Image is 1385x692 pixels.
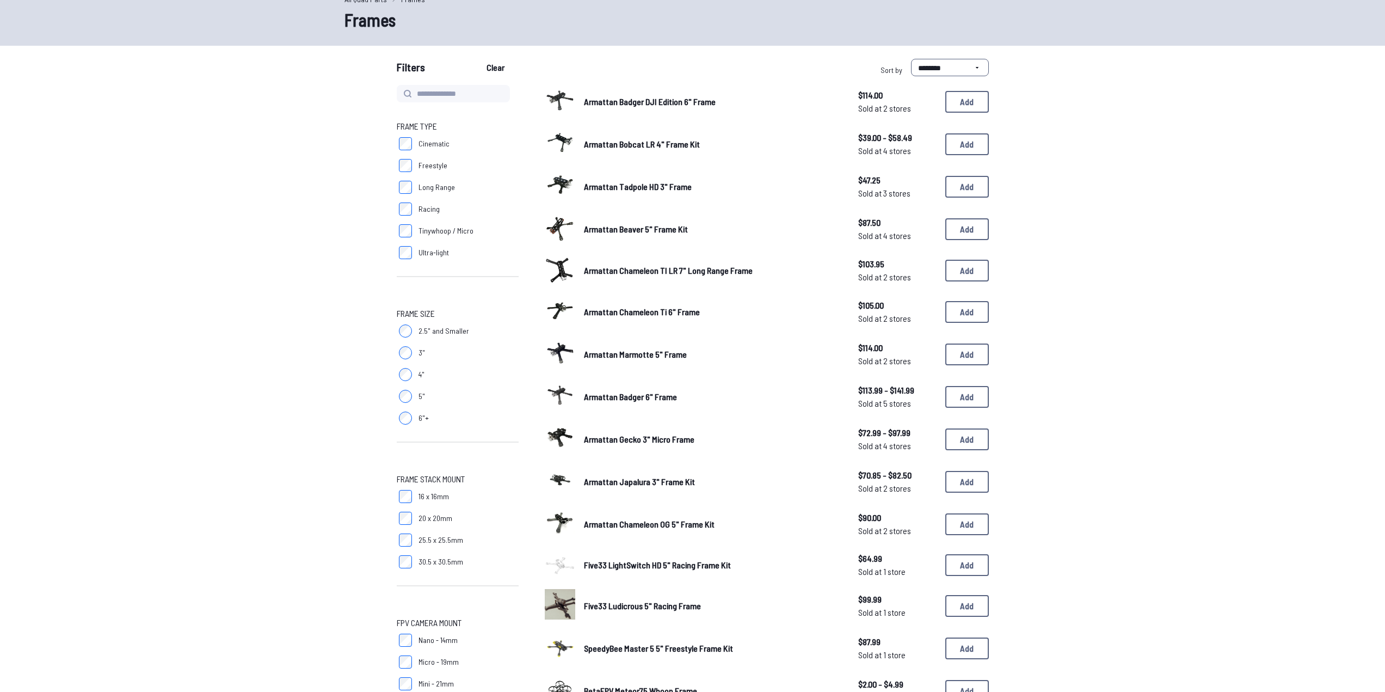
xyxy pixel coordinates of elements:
[545,127,575,161] a: image
[399,137,412,150] input: Cinematic
[584,560,731,570] span: Five33 LightSwitch HD 5" Racing Frame Kit
[545,380,575,414] a: image
[397,120,437,133] span: Frame Type
[418,556,463,567] span: 30.5 x 30.5mm
[545,465,575,495] img: image
[584,391,677,402] span: Armattan Badger 6" Frame
[399,159,412,172] input: Freestyle
[945,218,989,240] button: Add
[545,555,575,575] img: image
[477,59,514,76] button: Clear
[584,348,841,361] a: Armattan Marmotte 5" Frame
[397,616,461,629] span: FPV Camera Mount
[418,657,459,667] span: Micro - 19mm
[399,246,412,259] input: Ultra-light
[911,59,989,76] select: Sort by
[418,160,447,171] span: Freestyle
[858,439,937,452] span: Sold at 4 stores
[584,599,841,613] a: Five33 Ludicrous 5" Racing Frame
[858,102,937,115] span: Sold at 2 stores
[545,589,575,620] img: image
[584,138,841,151] a: Armattan Bobcat LR 4" Frame Kit
[584,95,841,108] a: Armattan Badger DJI Edition 6" Frame
[418,225,473,236] span: Tinywhoop / Micro
[858,229,937,242] span: Sold at 4 stores
[858,593,937,606] span: $99.99
[584,390,841,403] a: Armattan Badger 6" Frame
[584,96,716,107] span: Armattan Badger DJI Edition 6" Frame
[418,635,458,646] span: Nano - 14mm
[858,524,937,537] span: Sold at 2 stores
[858,271,937,284] span: Sold at 2 stores
[858,299,937,312] span: $105.00
[945,554,989,576] button: Add
[418,369,424,380] span: 4"
[397,59,425,81] span: Filters
[858,354,937,368] span: Sold at 2 stores
[418,413,429,424] span: 6"+
[545,550,575,580] a: image
[399,203,412,216] input: Racing
[945,91,989,113] button: Add
[399,390,412,403] input: 5"
[858,606,937,619] span: Sold at 1 store
[945,595,989,617] button: Add
[418,491,449,502] span: 16 x 16mm
[584,433,841,446] a: Armattan Gecko 3" Micro Frame
[858,482,937,495] span: Sold at 2 stores
[945,513,989,535] button: Add
[858,397,937,410] span: Sold at 5 stores
[344,7,1041,33] h1: Frames
[399,555,412,568] input: 30.5 x 30.5mm
[858,174,937,187] span: $47.25
[945,638,989,659] button: Add
[584,307,700,317] span: Armattan Chameleon Ti 6" Frame
[858,648,937,662] span: Sold at 1 store
[545,589,575,623] a: image
[858,384,937,397] span: $113.99 - $141.99
[418,182,455,193] span: Long Range
[945,344,989,365] button: Add
[418,678,454,689] span: Mini - 21mm
[584,601,701,611] span: Five33 Ludicrous 5" Racing Frame
[545,85,575,115] img: image
[545,127,575,158] img: image
[418,347,425,358] span: 3"
[399,534,412,547] input: 25.5 x 25.5mm
[399,346,412,359] input: 3"
[584,559,841,572] a: Five33 LightSwitch HD 5" Racing Frame Kit
[584,476,695,487] span: Armattan Japalura 3" Frame Kit
[545,85,575,119] a: image
[584,475,841,488] a: Armattan Japalura 3" Frame Kit
[945,386,989,408] button: Add
[584,305,841,319] a: Armattan Chameleon Ti 6" Frame
[545,255,575,286] a: image
[584,264,841,277] a: Armattan Chameleon TI LR 7" Long Range Frame
[399,634,412,647] input: Nano - 14mm
[418,204,440,215] span: Racing
[397,307,435,320] span: Frame Size
[545,507,575,541] a: image
[399,490,412,503] input: 16 x 16mm
[584,434,694,444] span: Armattan Gecko 3" Micro Frame
[399,224,412,237] input: Tinywhoop / Micro
[418,513,452,524] span: 20 x 20mm
[545,295,575,329] a: image
[945,428,989,450] button: Add
[399,324,412,338] input: 2.5" and Smaller
[584,519,715,529] span: Armattan Chameleon OG 5" Frame Kit
[584,643,733,653] span: SpeedyBee Master 5 5" Freestyle Frame Kit
[418,391,425,402] span: 5"
[418,326,469,336] span: 2.5" and Smaller
[945,133,989,155] button: Add
[545,422,575,453] img: image
[545,632,575,665] a: image
[945,471,989,493] button: Add
[545,465,575,499] a: image
[545,422,575,456] a: image
[584,518,841,531] a: Armattan Chameleon OG 5" Frame Kit
[584,224,688,234] span: Armattan Beaver 5" Frame Kit
[858,187,937,200] span: Sold at 3 stores
[545,295,575,326] img: image
[545,170,575,200] img: image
